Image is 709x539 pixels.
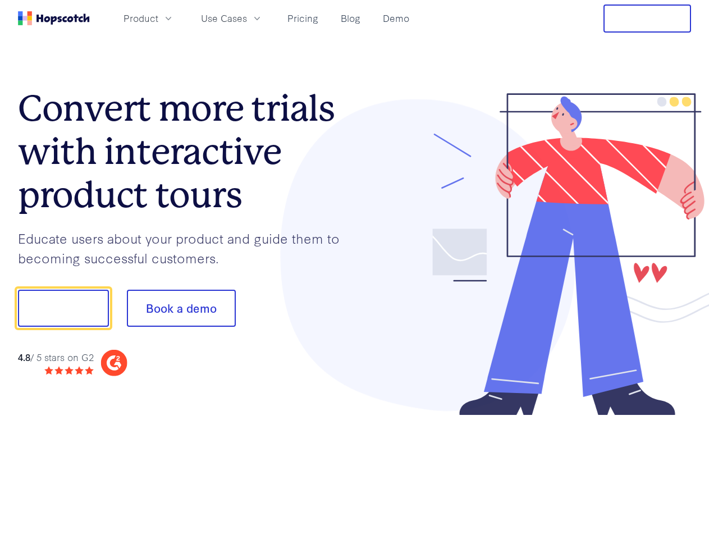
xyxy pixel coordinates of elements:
button: Book a demo [127,290,236,327]
div: / 5 stars on G2 [18,350,94,364]
button: Product [117,9,181,28]
button: Show me! [18,290,109,327]
h1: Convert more trials with interactive product tours [18,87,355,216]
a: Home [18,11,90,25]
p: Educate users about your product and guide them to becoming successful customers. [18,229,355,267]
a: Demo [378,9,414,28]
span: Product [123,11,158,25]
span: Use Cases [201,11,247,25]
strong: 4.8 [18,350,30,363]
a: Pricing [283,9,323,28]
button: Use Cases [194,9,269,28]
a: Blog [336,9,365,28]
button: Free Trial [603,4,691,33]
